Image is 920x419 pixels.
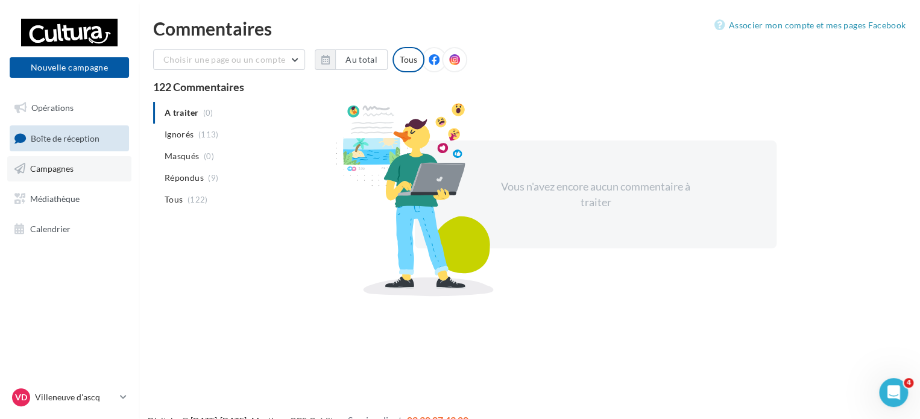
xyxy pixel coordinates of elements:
[30,223,71,233] span: Calendrier
[163,54,285,65] span: Choisir une page ou un compte
[187,195,208,204] span: (122)
[153,19,906,37] div: Commentaires
[7,216,131,242] a: Calendrier
[165,128,194,140] span: Ignorés
[165,150,199,162] span: Masqués
[30,163,74,174] span: Campagnes
[10,57,129,78] button: Nouvelle campagne
[315,49,388,70] button: Au total
[7,156,131,181] a: Campagnes
[165,172,204,184] span: Répondus
[492,179,699,210] div: Vous n'avez encore aucun commentaire à traiter
[904,378,913,388] span: 4
[31,102,74,113] span: Opérations
[392,47,424,72] div: Tous
[31,133,99,143] span: Boîte de réception
[208,173,218,183] span: (9)
[879,378,908,407] iframe: Intercom live chat
[7,186,131,212] a: Médiathèque
[10,386,129,409] a: Vd Villeneuve d'ascq
[7,95,131,121] a: Opérations
[35,391,115,403] p: Villeneuve d'ascq
[165,194,183,206] span: Tous
[204,151,214,161] span: (0)
[153,81,906,92] div: 122 Commentaires
[7,125,131,151] a: Boîte de réception
[335,49,388,70] button: Au total
[15,391,27,403] span: Vd
[30,194,80,204] span: Médiathèque
[714,18,906,33] a: Associer mon compte et mes pages Facebook
[153,49,305,70] button: Choisir une page ou un compte
[198,130,219,139] span: (113)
